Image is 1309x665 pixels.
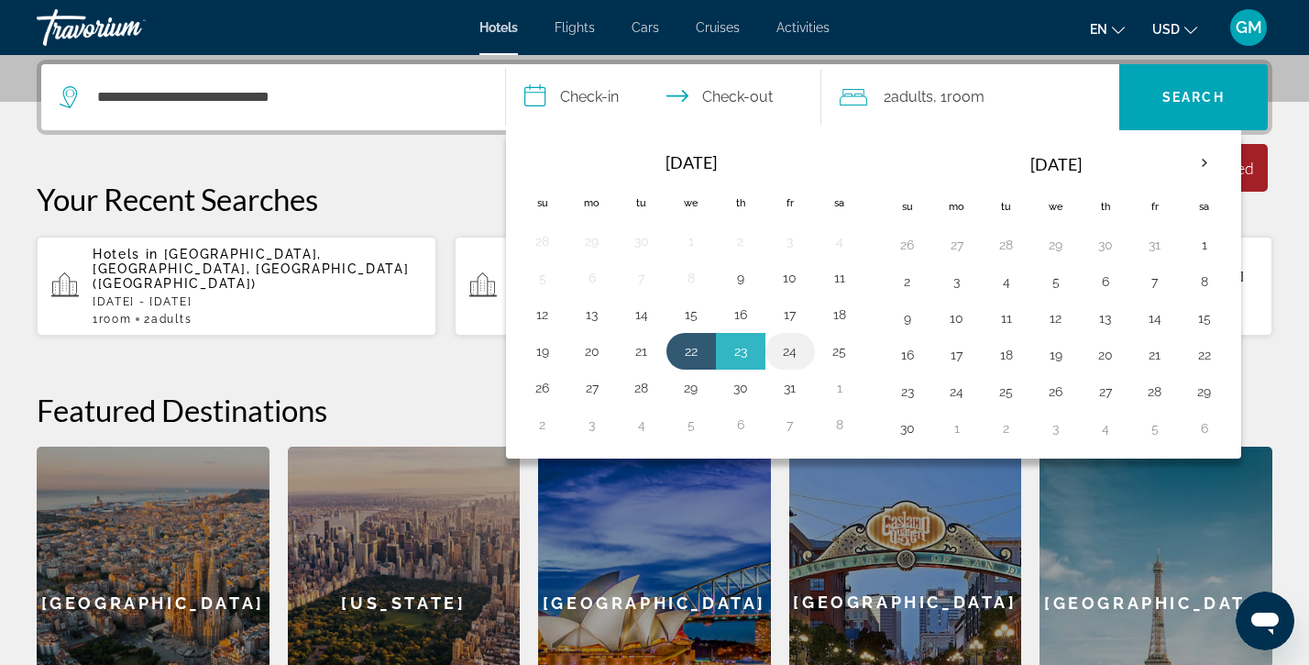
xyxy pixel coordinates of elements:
[528,412,557,438] button: Day 2
[942,305,972,331] button: Day 10
[726,265,755,291] button: Day 9
[726,375,755,401] button: Day 30
[518,142,864,443] table: Left calendar grid
[676,412,706,438] button: Day 5
[1090,16,1125,42] button: Change language
[891,88,933,105] span: Adults
[942,416,972,441] button: Day 1
[577,338,607,364] button: Day 20
[577,412,607,438] button: Day 3
[1140,232,1170,258] button: Day 31
[775,412,805,438] button: Day 7
[775,302,805,327] button: Day 17
[825,412,854,438] button: Day 8
[627,228,656,254] button: Day 30
[893,232,922,258] button: Day 26
[992,416,1021,441] button: Day 2
[775,375,805,401] button: Day 31
[1152,16,1197,42] button: Change currency
[627,302,656,327] button: Day 14
[99,313,132,326] span: Room
[992,342,1021,368] button: Day 18
[1190,379,1219,405] button: Day 29
[726,338,755,364] button: Day 23
[144,313,192,326] span: 2
[992,269,1021,294] button: Day 4
[825,228,854,254] button: Day 4
[1236,592,1294,650] iframe: Button to launch messaging window
[627,338,656,364] button: Day 21
[893,342,922,368] button: Day 16
[1190,232,1219,258] button: Day 1
[676,338,706,364] button: Day 22
[992,305,1021,331] button: Day 11
[776,20,830,35] a: Activities
[942,269,972,294] button: Day 3
[893,379,922,405] button: Day 23
[1091,269,1120,294] button: Day 6
[1041,305,1071,331] button: Day 12
[1190,305,1219,331] button: Day 15
[1041,269,1071,294] button: Day 5
[577,228,607,254] button: Day 29
[676,302,706,327] button: Day 15
[726,302,755,327] button: Day 16
[942,379,972,405] button: Day 24
[37,4,220,51] a: Travorium
[93,313,131,326] span: 1
[1162,90,1225,105] span: Search
[151,313,192,326] span: Adults
[93,247,159,261] span: Hotels in
[821,64,1119,130] button: Travelers: 2 adults, 0 children
[41,64,1268,130] div: Search widget
[506,64,822,130] button: Select check in and out date
[93,295,422,308] p: [DATE] - [DATE]
[632,20,659,35] a: Cars
[95,83,478,111] input: Search hotel destination
[1091,416,1120,441] button: Day 4
[676,265,706,291] button: Day 8
[1140,379,1170,405] button: Day 28
[992,232,1021,258] button: Day 28
[37,181,1272,217] p: Your Recent Searches
[696,20,740,35] a: Cruises
[528,228,557,254] button: Day 28
[567,142,815,183] th: [DATE]
[1140,342,1170,368] button: Day 21
[932,142,1180,186] th: [DATE]
[528,338,557,364] button: Day 19
[627,265,656,291] button: Day 7
[893,416,922,441] button: Day 30
[1225,8,1272,47] button: User Menu
[1091,232,1120,258] button: Day 30
[676,375,706,401] button: Day 29
[1041,232,1071,258] button: Day 29
[942,342,972,368] button: Day 17
[1091,305,1120,331] button: Day 13
[726,228,755,254] button: Day 2
[555,20,595,35] span: Flights
[942,232,972,258] button: Day 27
[528,375,557,401] button: Day 26
[893,269,922,294] button: Day 2
[577,302,607,327] button: Day 13
[933,84,984,110] span: , 1
[577,265,607,291] button: Day 6
[676,228,706,254] button: Day 1
[825,338,854,364] button: Day 25
[1119,64,1268,130] button: Search
[479,20,518,35] a: Hotels
[577,375,607,401] button: Day 27
[1180,142,1229,184] button: Next month
[1091,342,1120,368] button: Day 20
[893,305,922,331] button: Day 9
[1140,416,1170,441] button: Day 5
[528,302,557,327] button: Day 12
[455,236,854,337] button: Canada Ottawa 36 ([GEOGRAPHIC_DATA], [GEOGRAPHIC_DATA], [GEOGRAPHIC_DATA]) and Nearby Hotels[DATE...
[1041,416,1071,441] button: Day 3
[93,247,409,291] span: [GEOGRAPHIC_DATA], [GEOGRAPHIC_DATA], [GEOGRAPHIC_DATA] ([GEOGRAPHIC_DATA])
[1090,22,1107,37] span: en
